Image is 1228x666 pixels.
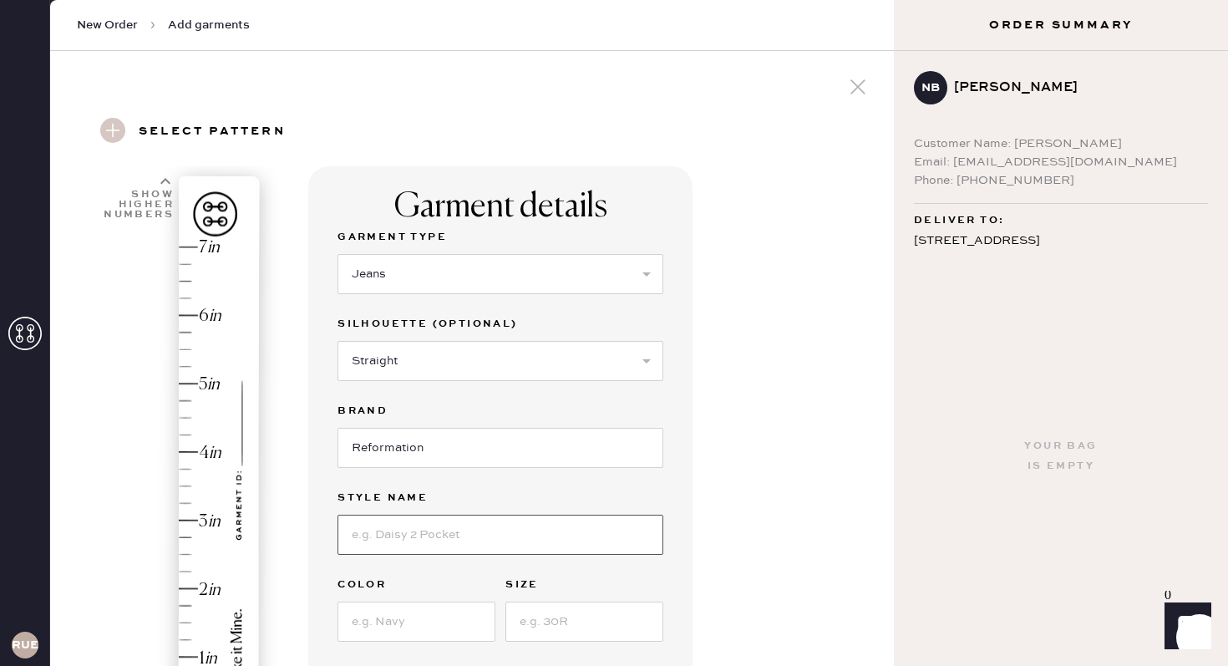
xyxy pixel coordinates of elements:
div: Show higher numbers [102,190,174,220]
input: e.g. Navy [337,602,495,642]
div: Email: [EMAIL_ADDRESS][DOMAIN_NAME] [914,153,1208,171]
div: in [207,236,220,259]
span: New Order [77,17,138,33]
h3: Select pattern [139,118,286,146]
label: Size [505,575,663,595]
div: Garment details [394,187,607,227]
label: Color [337,575,495,595]
input: e.g. Daisy 2 Pocket [337,515,663,555]
div: Customer Name: [PERSON_NAME] [914,135,1208,153]
h3: RUESA [12,639,38,651]
label: Brand [337,401,663,421]
label: Garment Type [337,227,663,247]
input: Brand name [337,428,663,468]
iframe: Front Chat [1149,591,1220,663]
input: e.g. 30R [505,602,663,642]
h3: NB [921,82,940,94]
div: Your bag is empty [1024,436,1097,476]
div: [PERSON_NAME] [954,78,1195,98]
h3: Order Summary [894,17,1228,33]
div: [STREET_ADDRESS] apartment 10G [US_STATE] , NY 10075 [914,231,1208,294]
div: Phone: [PHONE_NUMBER] [914,171,1208,190]
label: Silhouette (optional) [337,314,663,334]
span: Deliver to: [914,211,1004,231]
span: Add garments [168,17,250,33]
div: 7 [199,236,207,259]
label: Style name [337,488,663,508]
